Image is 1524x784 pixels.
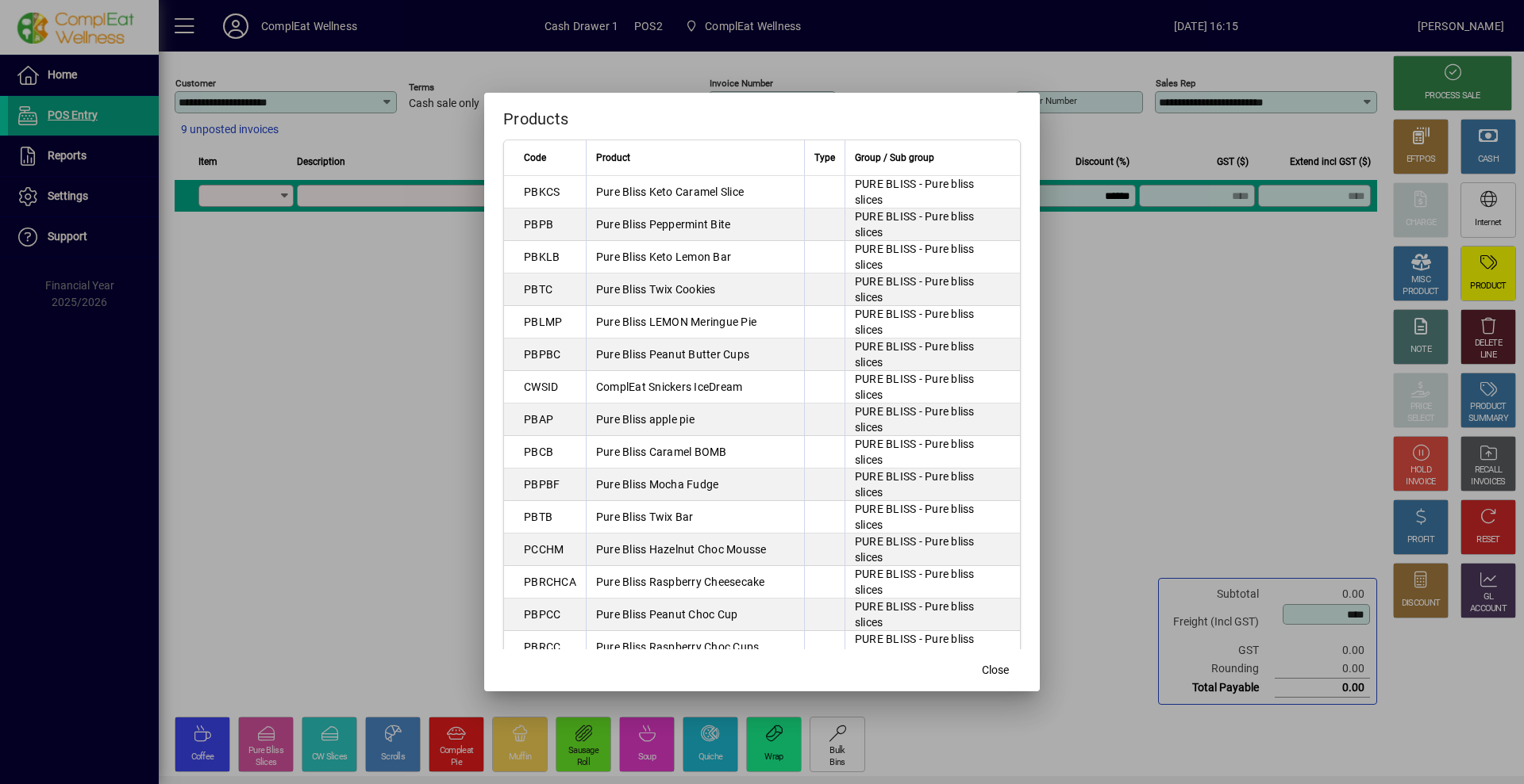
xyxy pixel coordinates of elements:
td: Pure Bliss Peanut Butter Cups [586,338,804,371]
div: PBAP [524,411,553,427]
td: PURE BLISS - Pure bliss slices [845,371,1020,403]
button: Close [970,656,1021,685]
span: Code [524,149,546,166]
div: PCCHM [524,541,564,557]
div: PBKLB [524,249,560,265]
td: PURE BLISS - Pure bliss slices [845,403,1020,436]
td: PURE BLISS - Pure bliss slices [845,436,1020,468]
td: Pure Bliss Keto Caramel Slice [586,176,804,208]
span: Close [982,662,1009,679]
td: PURE BLISS - Pure bliss slices [845,273,1020,306]
h2: Products [484,93,1040,139]
td: ComplEat Snickers IceDream [586,371,804,403]
td: PURE BLISS - Pure bliss slices [845,534,1020,566]
div: CWSID [524,379,558,395]
td: PURE BLISS - Pure bliss slices [845,599,1020,631]
td: Pure Bliss LEMON Meringue Pie [586,306,804,338]
div: PBPCC [524,606,560,622]
div: PBPBC [524,346,560,362]
span: Group / Sub group [855,149,934,166]
div: PBCB [524,444,553,460]
td: PURE BLISS - Pure bliss slices [845,176,1020,208]
td: Pure Bliss Peppermint Bite [586,208,804,241]
td: Pure Bliss Twix Cookies [586,273,804,306]
span: Type [814,149,835,166]
div: PBPB [524,216,553,232]
span: Product [596,149,630,166]
td: PURE BLISS - Pure bliss slices [845,566,1020,599]
div: PBLMP [524,314,562,330]
td: Pure Bliss Raspberry Choc Cups [586,631,804,664]
td: PURE BLISS - Pure bliss slices [845,306,1020,338]
td: PURE BLISS - Pure bliss slices [845,631,1020,664]
td: PURE BLISS - Pure bliss slices [845,241,1020,273]
div: PBTC [524,281,552,297]
td: PURE BLISS - Pure bliss slices [845,468,1020,501]
div: PBKCS [524,184,560,200]
td: PURE BLISS - Pure bliss slices [845,338,1020,371]
td: Pure Bliss Peanut Choc Cup [586,599,804,631]
div: PBTB [524,509,552,525]
div: PBRCHCA [524,574,576,590]
td: Pure Bliss Raspberry Cheesecake [586,566,804,599]
td: Pure Bliss apple pie [586,403,804,436]
div: PBPBF [524,476,560,492]
td: Pure Bliss Hazelnut Choc Mousse [586,534,804,566]
td: Pure Bliss Keto Lemon Bar [586,241,804,273]
div: PBRCC [524,639,560,655]
td: Pure Bliss Caramel BOMB [586,436,804,468]
td: Pure Bliss Mocha Fudge [586,468,804,501]
td: PURE BLISS - Pure bliss slices [845,501,1020,534]
td: PURE BLISS - Pure bliss slices [845,208,1020,241]
td: Pure Bliss Twix Bar [586,501,804,534]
